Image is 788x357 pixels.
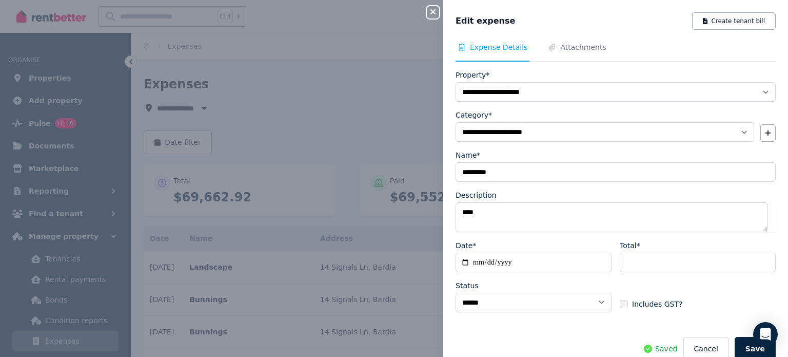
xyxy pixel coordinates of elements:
span: Edit expense [456,15,515,27]
span: Saved [655,344,677,354]
nav: Tabs [456,42,776,62]
span: Includes GST? [632,299,682,309]
span: Expense Details [470,42,527,52]
label: Property* [456,70,489,80]
label: Date* [456,240,476,251]
button: Create tenant bill [692,12,776,30]
label: Name* [456,150,480,160]
label: Category* [456,110,492,120]
div: Open Intercom Messenger [753,322,778,347]
label: Total* [620,240,640,251]
input: Includes GST? [620,300,628,308]
span: Attachments [560,42,606,52]
label: Description [456,190,497,200]
label: Status [456,280,479,291]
